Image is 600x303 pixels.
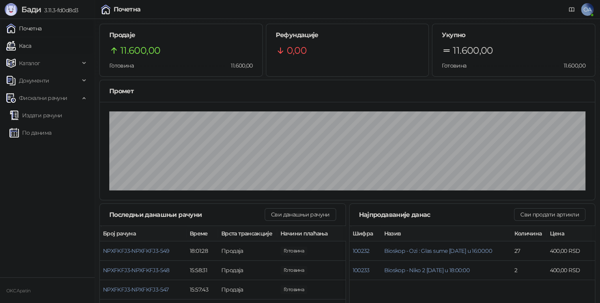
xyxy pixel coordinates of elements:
[384,267,469,274] button: Bioskop - Niko 2 [DATE] u 18:00:00
[120,43,160,58] span: 11.600,00
[514,208,585,221] button: Сви продати артикли
[6,21,42,36] a: Почетна
[19,55,40,71] span: Каталог
[511,226,547,241] th: Количина
[581,3,594,16] span: OA
[265,208,336,221] button: Сви данашњи рачуни
[350,226,381,241] th: Шифра
[280,285,307,294] span: 800,00
[453,43,493,58] span: 11.600,00
[280,266,307,275] span: 1.600,00
[6,288,31,294] small: OKC Apatin
[225,61,252,70] span: 11.600,00
[353,247,370,254] button: 100232
[103,267,170,274] button: NPXFKFJ3-NPXFKFJ3-548
[100,226,187,241] th: Број рачуна
[442,30,585,40] h5: Укупно
[103,286,169,293] button: NPXFKFJ3-NPXFKFJ3-547
[442,62,466,69] span: Готовина
[109,86,585,96] div: Промет
[187,280,218,299] td: 15:57:43
[19,90,67,106] span: Фискални рачуни
[19,73,49,88] span: Документи
[187,241,218,261] td: 18:01:28
[187,226,218,241] th: Време
[114,6,141,13] div: Почетна
[384,247,492,254] button: Bioskop - Ozi : Glas sume [DATE] u 16:00:00
[5,3,17,16] img: Logo
[511,261,547,280] td: 2
[6,38,31,54] a: Каса
[276,30,419,40] h5: Рефундације
[558,61,585,70] span: 11.600,00
[41,7,78,14] span: 3.11.3-fd0d8d3
[218,226,277,241] th: Врста трансакције
[109,30,253,40] h5: Продаје
[103,247,170,254] button: NPXFKFJ3-NPXFKFJ3-549
[381,226,511,241] th: Назив
[187,261,218,280] td: 15:58:31
[280,247,307,255] span: 800,00
[9,125,51,141] a: По данима
[109,62,134,69] span: Готовина
[9,107,62,123] a: Издати рачуни
[218,241,277,261] td: Продаја
[511,241,547,261] td: 27
[277,226,356,241] th: Начини плаћања
[353,267,370,274] button: 100233
[359,210,514,220] div: Најпродаваније данас
[218,261,277,280] td: Продаја
[287,43,307,58] span: 0,00
[565,3,578,16] a: Документација
[21,5,41,14] span: Бади
[109,210,265,220] div: Последњи данашњи рачуни
[218,280,277,299] td: Продаја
